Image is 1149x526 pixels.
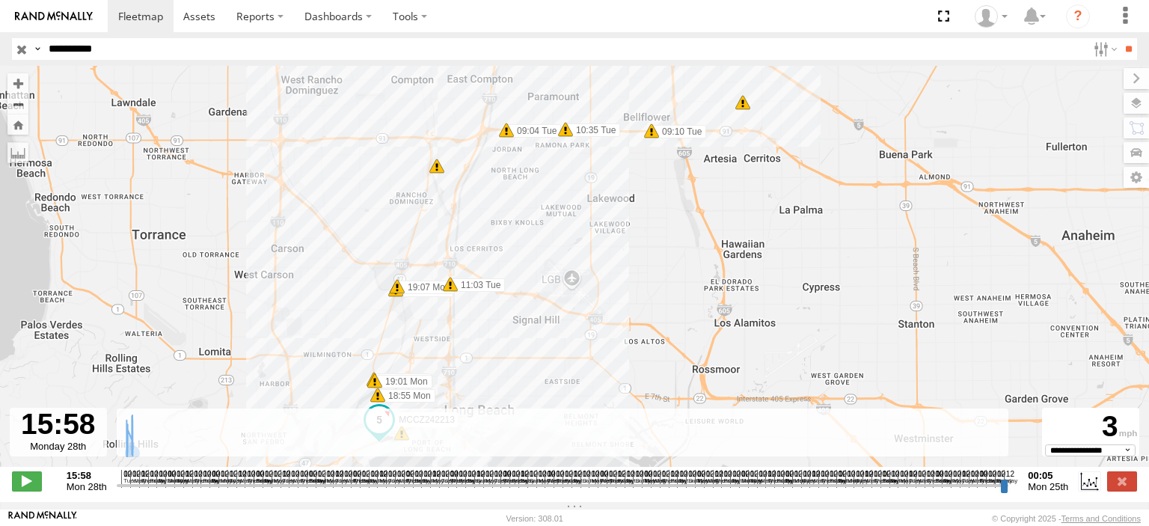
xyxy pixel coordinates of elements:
span: 12 [871,470,882,482]
a: Terms and Conditions [1061,514,1141,523]
span: 12 [827,470,838,482]
button: Zoom in [7,73,28,94]
label: Close [1107,471,1137,491]
label: 18:55 Mon [378,389,435,403]
span: 00 [509,470,528,487]
span: 00 [360,470,386,487]
span: 00 [554,470,580,487]
span: 00 [174,470,199,487]
span: 00 [307,470,333,487]
label: Search Filter Options [1088,38,1120,60]
span: 12 [492,470,503,482]
span: 12 [483,470,494,482]
span: 00 [598,470,631,487]
span: 12 [245,470,255,482]
button: Zoom out [7,94,28,114]
span: 00 [165,470,189,487]
span: 00 [421,470,444,487]
span: 00 [218,470,242,487]
span: 00 [413,470,439,487]
span: 12 [589,470,599,482]
span: 12 [580,470,591,482]
span: 00 [995,470,1017,487]
span: 00 [642,470,667,487]
span: 00 [951,470,974,487]
span: 12 [200,470,211,482]
span: 00 [563,470,581,487]
label: Measure [7,142,28,163]
span: 12 [925,470,935,482]
span: 12 [148,470,159,482]
span: 12 [430,470,441,482]
span: 00 [607,470,634,487]
span: 12 [192,470,203,482]
label: 16:04 Mon [396,284,453,297]
span: 12 [536,470,547,482]
span: 00 [704,470,738,487]
span: 12 [774,470,785,482]
div: 3 [1044,410,1137,444]
span: 00 [325,470,348,487]
span: 00 [880,470,907,487]
span: 00 [898,470,921,487]
span: 12 [960,470,970,482]
span: 12 [686,470,696,482]
div: 8 [735,95,750,110]
span: 00 [130,470,164,487]
label: 16:11 Mon [374,373,432,387]
span: 00 [792,470,815,487]
span: 12 [333,470,343,482]
span: 00 [209,470,232,487]
i: ? [1066,4,1090,28]
span: 00 [836,470,859,487]
strong: 15:58 [67,470,107,481]
label: 09:04 Tue [506,124,561,138]
span: 00 [369,470,391,487]
span: 12 [183,470,194,482]
span: 00 [801,470,826,487]
span: 12 [395,470,405,482]
span: 00 [660,470,687,487]
div: Zulema McIntosch [969,5,1013,28]
div: © Copyright 2025 - [992,514,1141,523]
span: 12 [907,470,917,482]
span: 00 [986,470,1012,487]
span: 12 [527,470,538,482]
span: 12 [969,470,979,482]
span: 12 [298,470,308,482]
div: Version: 308.01 [506,514,563,523]
label: 10:35 Tue [566,123,620,137]
span: 00 [465,470,491,487]
span: 12 [713,470,723,482]
span: 12 [818,470,829,482]
span: 12 [669,470,679,482]
span: Mon 28th Apr 2025 [67,481,107,492]
span: 12 [236,470,247,482]
span: 00 [748,470,773,487]
span: 12 [730,470,741,482]
span: 12 [518,470,529,482]
label: Search Query [31,38,43,60]
span: 00 [404,470,423,487]
label: Play/Stop [12,471,42,491]
span: 12 [721,470,732,482]
span: 00 [845,470,868,487]
span: 00 [933,470,959,487]
span: 12 [862,470,873,482]
a: Visit our Website [8,511,77,526]
span: 00 [695,470,720,487]
span: 00 [263,470,285,487]
span: 00 [757,470,791,487]
span: 00 [227,470,252,487]
span: 00 [783,470,806,487]
label: Map Settings [1124,167,1149,188]
span: Mon 25th Aug 2025 [1028,481,1068,492]
label: 11:03 Tue [450,278,505,292]
span: 12 [572,470,582,482]
span: 00 [272,470,295,487]
div: 9 [429,159,444,174]
span: 12 [377,470,387,482]
span: 00 [121,470,146,487]
span: 12 [616,470,626,482]
span: 00 [500,470,527,487]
